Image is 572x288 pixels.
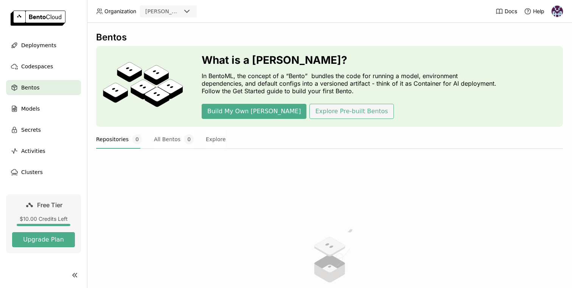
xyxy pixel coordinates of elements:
a: Free Tier$10.00 Credits LeftUpgrade Plan [6,194,81,253]
a: Models [6,101,81,116]
img: no results [301,227,358,284]
button: All Bentos [154,130,194,149]
button: Upgrade Plan [12,232,75,247]
a: Bentos [6,80,81,95]
a: Secrets [6,122,81,137]
div: [PERSON_NAME] [145,8,181,15]
span: Activities [21,146,45,156]
div: $10.00 Credits Left [12,216,75,222]
span: Deployments [21,41,56,50]
a: Codespaces [6,59,81,74]
span: Docs [505,8,517,15]
span: Bentos [21,83,39,92]
span: Help [533,8,544,15]
div: Bentos [96,32,563,43]
div: Help [524,8,544,15]
span: Secrets [21,125,41,134]
span: 0 [184,134,194,144]
img: logo [11,11,65,26]
span: Organization [104,8,136,15]
h3: What is a [PERSON_NAME]? [202,54,500,66]
img: Angelo Angelo [552,6,563,17]
a: Activities [6,143,81,159]
button: Explore Pre-built Bentos [309,104,393,119]
a: Deployments [6,38,81,53]
span: Clusters [21,168,43,177]
img: cover onboarding [102,62,183,111]
a: Clusters [6,165,81,180]
span: Models [21,104,40,113]
p: In BentoML, the concept of a “Bento” bundles the code for running a model, environment dependenci... [202,72,500,95]
a: Docs [496,8,517,15]
button: Repositories [96,130,142,149]
button: Explore [206,130,226,149]
span: Free Tier [37,201,62,209]
input: Selected angelo. [182,8,182,15]
button: Build My Own [PERSON_NAME] [202,104,306,119]
span: Codespaces [21,62,53,71]
span: 0 [132,134,142,144]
